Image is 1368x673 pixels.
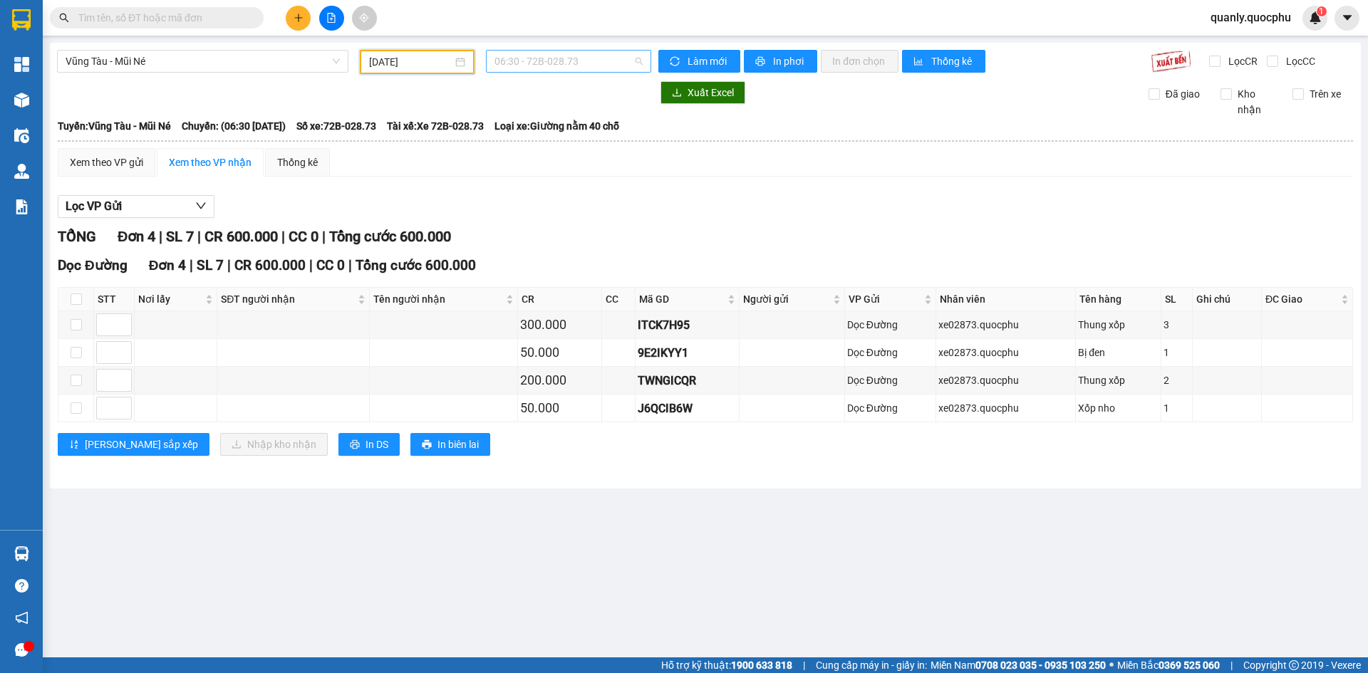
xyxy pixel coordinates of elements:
span: SĐT người nhận [221,291,354,307]
span: Trên xe [1304,86,1347,102]
div: J6QCIB6W [638,400,737,417]
span: TỔNG [58,228,96,245]
span: ĐC Giao [1265,291,1338,307]
span: printer [422,439,432,451]
td: Dọc Đường [845,339,936,367]
span: Mã GD [639,291,725,307]
span: message [15,643,28,657]
span: Lọc CR [1223,53,1260,69]
img: warehouse-icon [14,128,29,143]
td: ITCK7H95 [636,311,740,339]
div: 1 [1164,345,1190,360]
th: Tên hàng [1076,288,1161,311]
td: Dọc Đường [845,395,936,422]
img: logo-vxr [12,9,31,31]
th: SL [1161,288,1193,311]
span: ⚪️ [1109,662,1114,668]
span: SL 7 [166,228,194,245]
span: Số xe: 72B-028.73 [296,118,376,134]
button: caret-down [1335,6,1359,31]
button: In đơn chọn [821,50,898,73]
span: Đơn 4 [118,228,155,245]
span: search [59,13,69,23]
sup: 1 [1317,6,1327,16]
span: CC 0 [289,228,318,245]
span: [PERSON_NAME] sắp xếp [85,437,198,452]
div: xe02873.quocphu [938,400,1074,416]
span: | [803,657,805,673]
span: | [190,257,193,273]
span: | [227,257,231,273]
span: Tổng cước 600.000 [329,228,451,245]
span: Tổng cước 600.000 [356,257,476,273]
div: Bị đen [1078,345,1159,360]
span: In biên lai [437,437,479,452]
img: 9k= [1151,50,1191,73]
div: Dọc Đường [847,317,933,333]
th: Nhân viên [936,288,1077,311]
div: 200.000 [520,370,599,390]
span: down [195,200,207,212]
button: syncLàm mới [658,50,740,73]
span: bar-chart [913,56,926,68]
img: icon-new-feature [1309,11,1322,24]
span: Hỗ trợ kỹ thuật: [661,657,792,673]
span: Vũng Tàu - Mũi Né [66,51,340,72]
span: printer [755,56,767,68]
div: Dọc Đường [847,345,933,360]
span: SL 7 [197,257,224,273]
span: In phơi [773,53,806,69]
span: Lọc CC [1280,53,1317,69]
span: | [281,228,285,245]
div: ITCK7H95 [638,316,737,334]
span: notification [15,611,28,625]
div: Xem theo VP nhận [169,155,252,170]
span: aim [359,13,369,23]
span: Xuất Excel [688,85,734,100]
div: Xốp nho [1078,400,1159,416]
span: CC 0 [316,257,345,273]
th: CC [602,288,636,311]
img: warehouse-icon [14,546,29,561]
span: Chuyến: (06:30 [DATE]) [182,118,286,134]
span: file-add [326,13,336,23]
div: Thung xốp [1078,372,1159,388]
b: Tuyến: Vũng Tàu - Mũi Né [58,120,171,132]
span: Người gửi [743,291,830,307]
span: Miền Bắc [1117,657,1220,673]
button: downloadNhập kho nhận [220,433,328,456]
span: Thống kê [931,53,974,69]
strong: 0369 525 060 [1159,659,1220,671]
button: downloadXuất Excel [660,81,745,104]
span: | [159,228,162,245]
div: xe02873.quocphu [938,317,1074,333]
span: sync [670,56,682,68]
span: Đã giao [1160,86,1206,102]
div: 50.000 [520,343,599,362]
span: | [322,228,326,245]
span: Nơi lấy [138,291,202,307]
span: Tài xế: Xe 72B-028.73 [387,118,484,134]
button: plus [286,6,311,31]
div: Xem theo VP gửi [70,155,143,170]
span: question-circle [15,579,28,593]
div: Dọc Đường [847,372,933,388]
input: 14/08/2025 [369,54,452,70]
span: In DS [366,437,388,452]
button: printerIn phơi [744,50,817,73]
span: printer [350,439,360,451]
img: warehouse-icon [14,164,29,179]
strong: 1900 633 818 [731,659,792,671]
button: Lọc VP Gửi [58,195,214,218]
div: Dọc Đường [847,400,933,416]
button: sort-ascending[PERSON_NAME] sắp xếp [58,433,209,456]
span: | [309,257,313,273]
div: 50.000 [520,398,599,418]
td: TWNGICQR [636,367,740,395]
div: 2 [1164,372,1190,388]
span: sort-ascending [69,439,79,451]
div: xe02873.quocphu [938,345,1074,360]
td: Dọc Đường [845,367,936,395]
img: solution-icon [14,199,29,214]
span: Đơn 4 [149,257,187,273]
